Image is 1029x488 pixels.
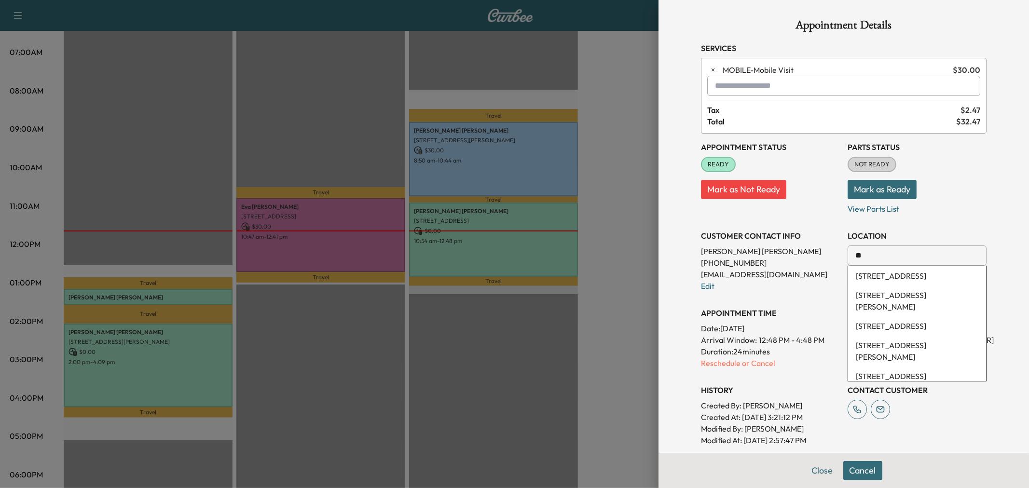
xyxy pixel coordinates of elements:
a: Edit [701,281,714,291]
h3: History [701,384,840,396]
h3: Parts Status [848,141,987,153]
li: [STREET_ADDRESS][PERSON_NAME] [848,285,986,316]
p: [US_VEHICLE_IDENTIFICATION_NUMBER] [848,334,987,346]
p: [PERSON_NAME] [PERSON_NAME] [701,245,840,257]
li: [STREET_ADDRESS] [848,266,986,285]
li: [STREET_ADDRESS] [848,316,986,336]
p: View Parts List [848,199,987,215]
button: Close [806,461,839,480]
button: Mark as Ready [848,180,917,199]
h3: Services [701,42,987,54]
p: Date: [DATE] [701,323,840,334]
span: Tax [707,104,960,116]
h3: CONTACT CUSTOMER [848,384,987,396]
p: Reschedule or Cancel [701,357,840,369]
span: $ 32.47 [956,116,980,127]
span: Mobile Visit [723,64,949,76]
button: Mark as Not Ready [701,180,786,199]
span: 12:48 PM - 4:48 PM [759,334,824,346]
span: NOT READY [849,160,895,169]
span: $ 2.47 [960,104,980,116]
p: Created By : [PERSON_NAME] [701,400,840,411]
p: Duration: 24 minutes [701,346,840,357]
h3: LOCATION [848,230,987,242]
li: [STREET_ADDRESS][PERSON_NAME] [848,336,986,366]
span: READY [702,160,735,169]
button: Cancel [843,461,882,480]
h3: APPOINTMENT TIME [701,307,840,319]
p: Modified At : [DATE] 2:57:47 PM [701,434,840,446]
li: [STREET_ADDRESS] [848,366,986,386]
p: [PHONE_NUMBER] [701,257,840,269]
h1: Appointment Details [701,19,987,35]
p: Modified By : [PERSON_NAME] [701,423,840,434]
p: Arrival Window: [701,334,840,346]
span: Total [707,116,956,127]
span: $ 30.00 [953,64,980,76]
h3: CUSTOMER CONTACT INFO [701,230,840,242]
p: Created At : [DATE] 3:21:12 PM [701,411,840,423]
p: [EMAIL_ADDRESS][DOMAIN_NAME] [701,269,840,280]
h3: Appointment Status [701,141,840,153]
